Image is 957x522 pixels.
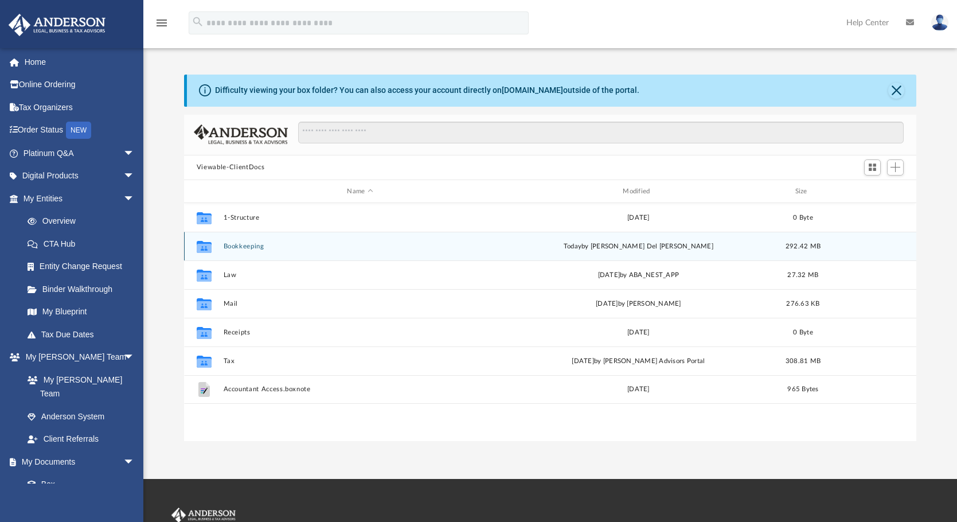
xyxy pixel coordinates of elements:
button: Mail [223,300,497,307]
a: Home [8,50,152,73]
button: Accountant Access.boxnote [223,386,497,394]
div: [DATE] by ABA_NEST_APP [502,270,775,281]
button: 1-Structure [223,214,497,221]
button: Bookkeeping [223,243,497,250]
span: 292.42 MB [786,243,821,250]
a: CTA Hub [16,232,152,255]
span: today [564,243,581,250]
button: Close [888,83,904,99]
span: 0 Byte [793,215,813,221]
button: Add [887,159,904,176]
a: Tax Organizers [8,96,152,119]
button: Receipts [223,329,497,336]
span: 0 Byte [793,329,813,336]
div: [DATE] [502,385,775,395]
span: 965 Bytes [787,387,818,393]
a: My Documentsarrow_drop_down [8,450,146,473]
a: Overview [16,210,152,233]
i: menu [155,16,169,30]
div: [DATE] by [PERSON_NAME] Advisors Portal [502,356,775,367]
a: menu [155,22,169,30]
a: Client Referrals [16,428,146,451]
a: Entity Change Request [16,255,152,278]
i: search [192,15,204,28]
span: 27.32 MB [787,272,818,278]
div: Modified [501,186,775,197]
span: arrow_drop_down [123,165,146,188]
a: Platinum Q&Aarrow_drop_down [8,142,152,165]
a: Binder Walkthrough [16,278,152,301]
div: [DATE] [502,213,775,223]
div: NEW [66,122,91,139]
span: arrow_drop_down [123,187,146,211]
a: My Blueprint [16,301,146,324]
a: My Entitiesarrow_drop_down [8,187,152,210]
a: Order StatusNEW [8,119,152,142]
div: [DATE] by [PERSON_NAME] [502,299,775,309]
div: Size [780,186,826,197]
div: Name [222,186,496,197]
a: Box [16,473,140,496]
div: [DATE] [502,328,775,338]
span: arrow_drop_down [123,142,146,165]
span: arrow_drop_down [123,450,146,474]
a: [DOMAIN_NAME] [502,85,563,95]
a: My [PERSON_NAME] Teamarrow_drop_down [8,346,146,369]
a: Online Ordering [8,73,152,96]
button: Tax [223,357,497,365]
span: 276.63 KB [786,301,819,307]
button: Law [223,271,497,279]
input: Search files and folders [298,122,904,143]
img: Anderson Advisors Platinum Portal [5,14,109,36]
button: Switch to Grid View [864,159,881,176]
span: 308.81 MB [786,358,821,364]
img: User Pic [931,14,948,31]
a: Tax Due Dates [16,323,152,346]
a: Digital Productsarrow_drop_down [8,165,152,188]
button: Viewable-ClientDocs [197,162,264,173]
div: grid [184,203,916,441]
a: My [PERSON_NAME] Team [16,368,140,405]
div: Difficulty viewing your box folder? You can also access your account directly on outside of the p... [215,84,639,96]
div: by [PERSON_NAME] Del [PERSON_NAME] [502,241,775,252]
div: id [189,186,218,197]
div: id [831,186,911,197]
span: arrow_drop_down [123,346,146,369]
a: Anderson System [16,405,146,428]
